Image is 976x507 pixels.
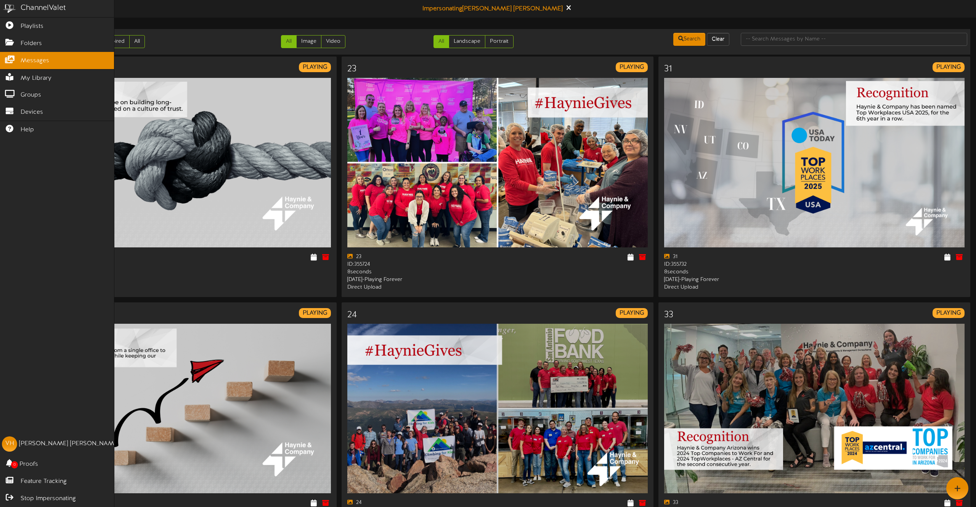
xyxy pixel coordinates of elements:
[936,310,961,316] strong: PLAYING
[2,436,17,452] div: VH
[11,461,18,468] span: 0
[620,64,644,71] strong: PLAYING
[19,439,119,448] div: [PERSON_NAME] [PERSON_NAME]
[281,35,297,48] a: All
[485,35,514,48] a: Portrait
[101,35,130,48] a: Expired
[296,35,321,48] a: Image
[347,261,492,276] div: ID: 355724 8 seconds
[347,78,648,247] img: c8aafe7c-4034-4b72-8894-b3e24fc73ef5.png
[620,310,644,316] strong: PLAYING
[321,35,345,48] a: Video
[347,64,356,74] h3: 23
[21,494,76,503] span: Stop Impersonating
[433,35,449,48] a: All
[347,276,492,284] div: [DATE] - Playing Forever
[664,64,672,74] h3: 31
[21,3,66,14] div: ChannelValet
[21,57,49,65] span: Messages
[21,108,43,117] span: Devices
[707,33,729,46] button: Clear
[21,477,67,486] span: Feature Tracking
[347,284,492,291] div: Direct Upload
[347,499,492,507] div: 24
[21,74,51,83] span: My Library
[664,78,965,247] img: 71afd4e0-9706-47e9-934b-070a390f6eda.png
[21,126,34,134] span: Help
[449,35,485,48] a: Landscape
[21,39,42,48] span: Folders
[664,499,809,507] div: 33
[129,35,145,48] a: All
[19,460,38,469] span: Proofs
[347,253,492,261] div: 23
[664,261,809,276] div: ID: 355732 8 seconds
[936,64,961,71] strong: PLAYING
[664,276,809,284] div: [DATE] - Playing Forever
[664,253,809,261] div: 31
[347,310,357,320] h3: 24
[303,310,327,316] strong: PLAYING
[673,33,705,46] button: Search
[664,284,809,291] div: Direct Upload
[664,310,673,320] h3: 33
[741,33,967,46] input: -- Search Messages by Name --
[347,324,648,493] img: 80728dba-5c6e-481b-9fb9-e633f1579177.png
[30,324,331,493] img: 0f15333f-bcab-481e-9699-298d472b7f7d.png
[21,22,43,31] span: Playlists
[21,91,41,100] span: Groups
[30,78,331,247] img: 2e631aeb-98d5-4305-870d-94502a15efe1.png
[303,64,327,71] strong: PLAYING
[664,324,965,493] img: bfdb9566-3662-4202-a695-0a952719e15e.png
